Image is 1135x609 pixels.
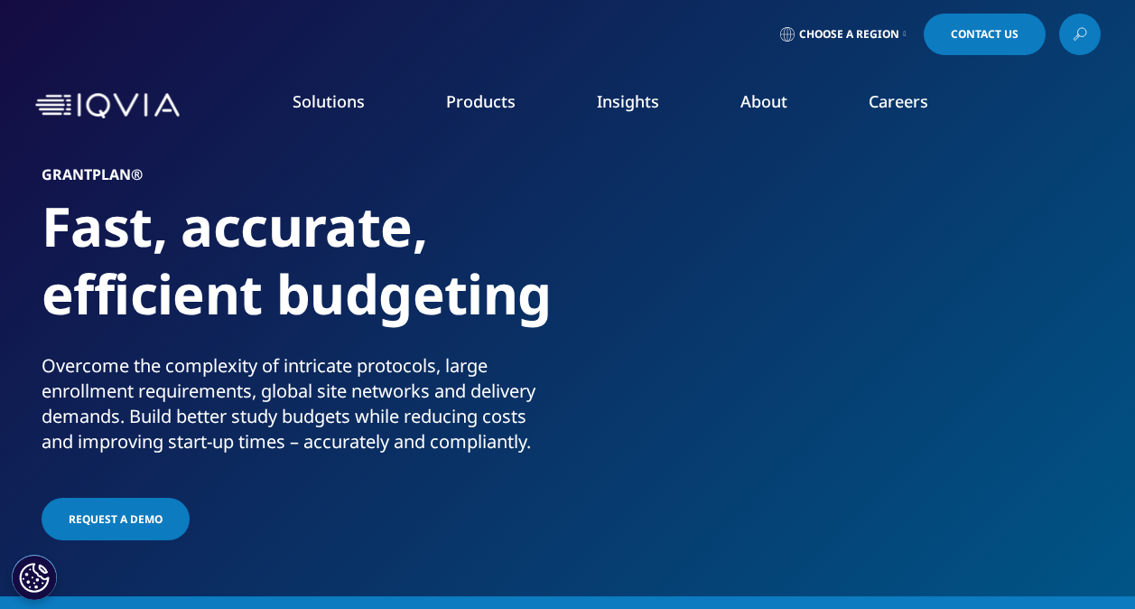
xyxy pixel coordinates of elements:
a: About [740,90,787,112]
span: Choose a Region [799,27,899,42]
a: Products [446,90,516,112]
a: Solutions [293,90,365,112]
a: Contact Us [924,14,1046,55]
p: Overcome the complexity of intricate protocols, large enrollment requirements, global site networ... [42,353,561,465]
a: Request a Demo [42,498,190,540]
a: Careers [869,90,928,112]
nav: Primary [187,63,1101,148]
a: Insights [597,90,659,112]
img: IQVIA Healthcare Information Technology and Pharma Clinical Research Company [35,93,180,119]
button: Cookies Settings [12,555,57,600]
h6: GRANTPLAN® [42,167,561,192]
img: 2135_woman-working-with-tablet-in-office.png [610,167,1093,529]
span: Contact Us [951,29,1019,40]
h1: Fast, accurate, efficient budgeting [42,192,561,353]
span: Request a Demo [69,511,163,527]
